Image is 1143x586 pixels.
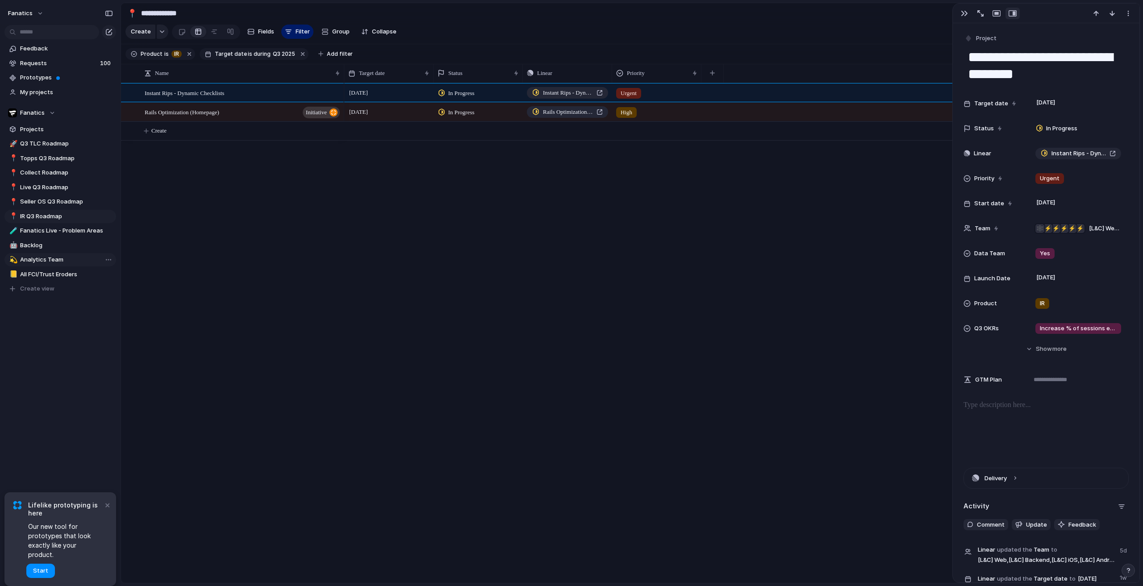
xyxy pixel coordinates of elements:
[9,269,16,279] div: 📒
[313,48,358,60] button: Add filter
[1076,224,1085,233] div: ⚡
[20,88,113,97] span: My projects
[1035,224,1044,233] div: 🕸
[9,168,16,178] div: 📍
[8,241,17,250] button: 🤖
[964,468,1128,488] button: Delivery
[1051,149,1106,158] span: Instant Rips - Dynamic Checklists
[974,324,999,333] span: Q3 OKRs
[170,49,184,59] button: IR
[258,27,274,36] span: Fields
[4,57,116,70] a: Requests100
[4,210,116,223] a: 📍IR Q3 Roadmap
[974,174,994,183] span: Priority
[974,149,991,158] span: Linear
[102,499,113,510] button: Dismiss
[621,108,632,117] span: High
[978,544,1114,565] span: Team
[1043,224,1052,233] div: ⚡
[1068,224,1076,233] div: ⚡
[28,501,103,517] span: Lifelike prototyping is here
[1034,272,1058,283] span: [DATE]
[4,42,116,55] a: Feedback
[543,88,593,97] span: Instant Rips - Dynamic Checklists
[1120,544,1129,555] span: 5d
[4,224,116,237] a: 🧪Fanatics Live - Problem Areas
[4,253,116,266] div: 💫Analytics Team
[1034,97,1058,108] span: [DATE]
[974,274,1010,283] span: Launch Date
[1046,124,1077,133] span: In Progress
[244,25,278,39] button: Fields
[9,226,16,236] div: 🧪
[978,574,995,583] span: Linear
[281,25,313,39] button: Filter
[332,27,350,36] span: Group
[131,27,151,36] span: Create
[4,137,116,150] div: 🚀Q3 TLC Roadmap
[978,572,1114,585] span: Target date
[9,255,16,265] div: 💫
[20,284,54,293] span: Create view
[20,168,113,177] span: Collect Roadmap
[127,7,137,19] div: 📍
[100,59,113,68] span: 100
[537,69,552,78] span: Linear
[20,183,113,192] span: Live Q3 Roadmap
[296,27,310,36] span: Filter
[303,107,340,118] button: initiative
[4,123,116,136] a: Projects
[20,154,113,163] span: Topps Q3 Roadmap
[145,107,219,117] span: Rails Optimization (Homepage)
[9,240,16,250] div: 🤖
[4,195,116,208] a: 📍Seller OS Q3 Roadmap
[20,226,113,235] span: Fanatics Live - Problem Areas
[4,268,116,281] div: 📒All FCI/Trust Eroders
[4,181,116,194] a: 📍Live Q3 Roadmap
[448,69,463,78] span: Status
[317,25,354,39] button: Group
[4,152,116,165] a: 📍Topps Q3 Roadmap
[9,211,16,221] div: 📍
[8,183,17,192] button: 📍
[1036,345,1052,353] span: Show
[1034,197,1058,208] span: [DATE]
[978,556,1114,565] span: [L&C] Web , [L&C] Backend , [L&C] iOS , [L&C] Android , Design Team , Live
[1051,224,1060,233] div: ⚡
[4,6,48,21] button: fanatics
[20,73,113,82] span: Prototypes
[8,255,17,264] button: 💫
[9,153,16,163] div: 📍
[1054,519,1100,531] button: Feedback
[963,32,999,45] button: Project
[974,99,1008,108] span: Target date
[1040,299,1045,308] span: IR
[621,89,637,98] span: Urgent
[527,106,608,118] a: Rails Optimization (Homepage)
[975,224,990,233] span: Team
[1040,249,1050,258] span: Yes
[145,87,224,98] span: Instant Rips - Dynamic Checklists
[252,50,271,58] span: during
[9,139,16,149] div: 🚀
[174,50,179,58] span: IR
[8,212,17,221] button: 📍
[1068,520,1096,529] span: Feedback
[8,154,17,163] button: 📍
[448,89,475,98] span: In Progress
[974,249,1005,258] span: Data Team
[9,182,16,192] div: 📍
[1040,324,1117,333] span: Increase % of sessions exposed to IR from 41% to a monthly average of 80% in Sep
[20,44,113,53] span: Feedback
[163,49,171,59] button: is
[4,282,116,295] button: Create view
[978,545,995,554] span: Linear
[1026,520,1047,529] span: Update
[20,212,113,221] span: IR Q3 Roadmap
[155,69,169,78] span: Name
[448,108,475,117] span: In Progress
